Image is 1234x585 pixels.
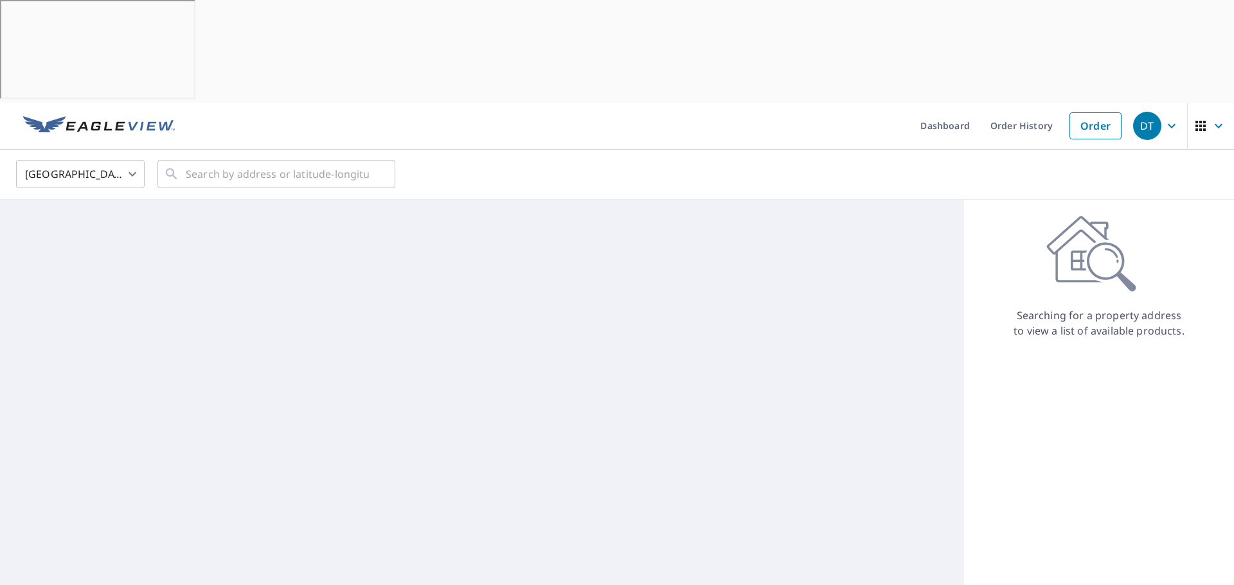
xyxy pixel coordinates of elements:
input: Search by address or latitude-longitude [186,156,369,192]
a: Order [1069,112,1122,139]
div: [GEOGRAPHIC_DATA] [16,156,145,192]
a: Dashboard [910,103,980,150]
a: EV Logo [15,103,183,150]
button: DT [1128,103,1187,150]
img: EV Logo [23,116,175,135]
p: Searching for a property address to view a list of available products. [1013,308,1185,338]
div: DT [1133,112,1161,140]
a: Order History [980,103,1063,150]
